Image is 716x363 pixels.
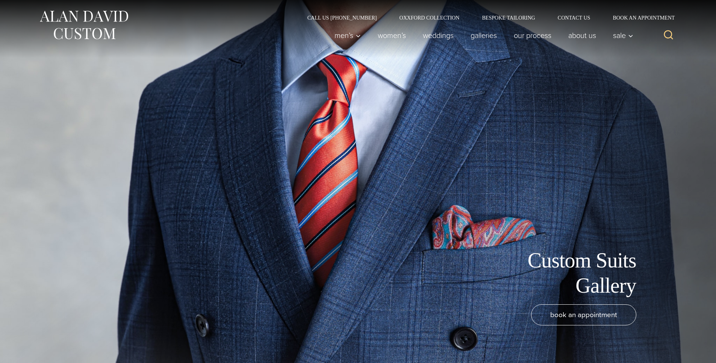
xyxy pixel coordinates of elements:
[326,28,637,43] nav: Primary Navigation
[560,28,604,43] a: About Us
[546,15,602,20] a: Contact Us
[467,248,636,298] h1: Custom Suits Gallery
[601,15,677,20] a: Book an Appointment
[388,15,471,20] a: Oxxford Collection
[296,15,678,20] nav: Secondary Navigation
[462,28,505,43] a: Galleries
[296,15,388,20] a: Call Us [PHONE_NUMBER]
[369,28,414,43] a: Women’s
[531,304,636,325] a: book an appointment
[471,15,546,20] a: Bespoke Tailoring
[414,28,462,43] a: weddings
[39,8,129,42] img: Alan David Custom
[335,32,361,39] span: Men’s
[505,28,560,43] a: Our Process
[550,309,617,320] span: book an appointment
[660,26,678,44] button: View Search Form
[613,32,633,39] span: Sale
